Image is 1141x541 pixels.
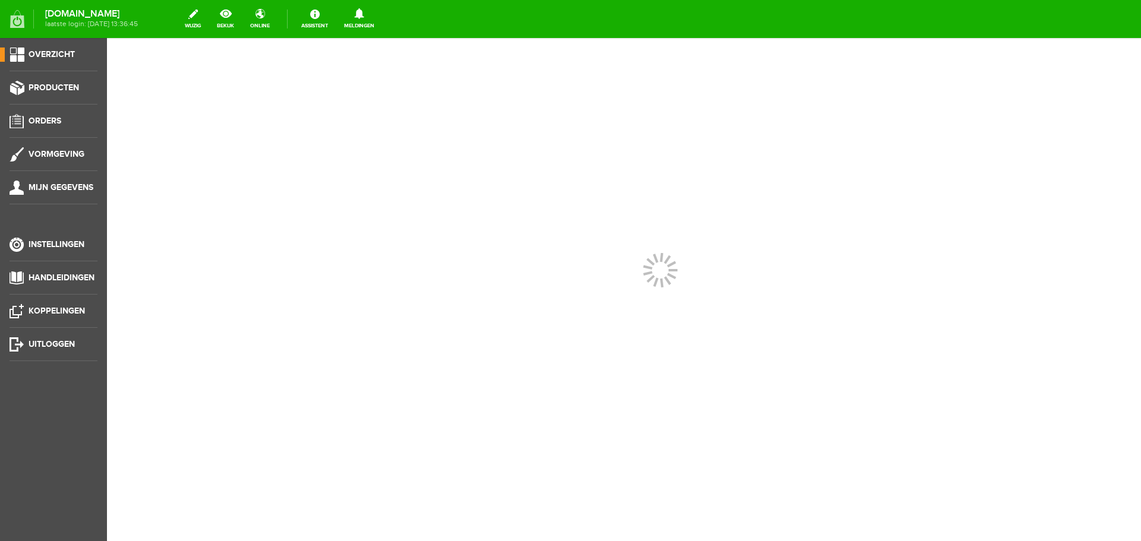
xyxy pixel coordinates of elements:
span: Instellingen [29,239,84,249]
a: bekijk [210,6,241,32]
span: Koppelingen [29,306,85,316]
span: Orders [29,116,61,126]
strong: [DOMAIN_NAME] [45,11,138,17]
a: online [243,6,277,32]
span: laatste login: [DATE] 13:36:45 [45,21,138,27]
span: Mijn gegevens [29,182,93,192]
span: Handleidingen [29,273,94,283]
a: Meldingen [337,6,382,32]
span: Vormgeving [29,149,84,159]
span: Uitloggen [29,339,75,349]
span: Overzicht [29,49,75,59]
a: Assistent [294,6,335,32]
a: wijzig [178,6,208,32]
span: Producten [29,83,79,93]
